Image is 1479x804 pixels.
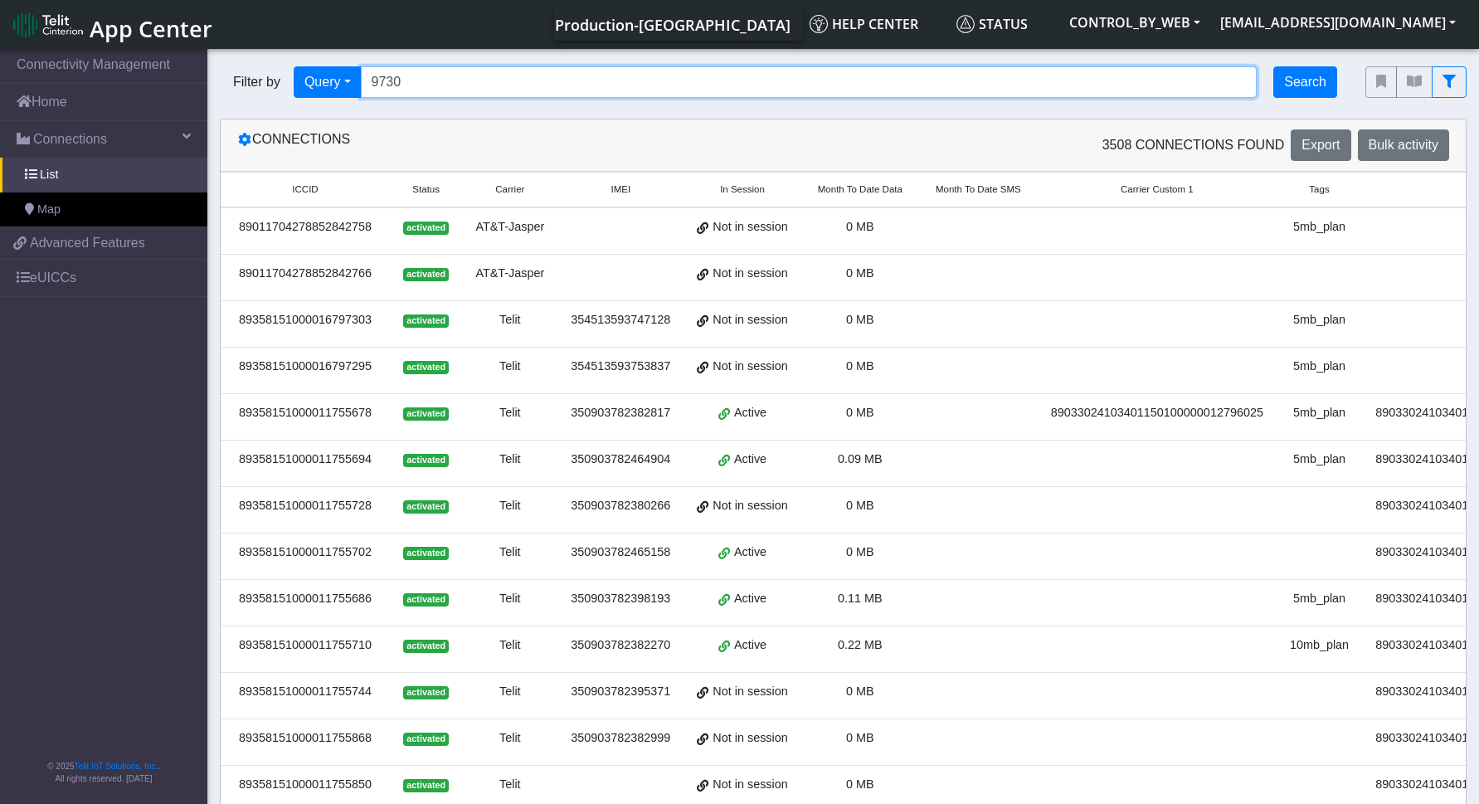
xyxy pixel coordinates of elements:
div: Connections [225,129,844,161]
div: 89358151000016797295 [231,358,380,376]
div: 89358151000011755868 [231,729,380,748]
div: 89011704278852842766 [231,265,380,283]
button: CONTROL_BY_WEB [1059,7,1210,37]
span: activated [403,314,449,328]
div: 350903782464904 [567,451,674,469]
a: Status [950,7,1059,41]
div: 5mb_plan [1287,590,1352,608]
span: 0.11 MB [838,592,883,605]
span: 0 MB [846,313,874,326]
span: Active [734,636,766,655]
div: 89358151000011755744 [231,683,380,701]
span: activated [403,222,449,235]
span: Active [734,543,766,562]
span: Not in session [713,729,787,748]
span: activated [403,640,449,653]
span: 0 MB [846,266,874,280]
span: Not in session [713,265,787,283]
a: Telit IoT Solutions, Inc. [75,762,158,771]
span: Not in session [713,776,787,794]
div: AT&T-Jasper [472,218,547,236]
span: activated [403,361,449,374]
button: Search [1273,66,1337,98]
div: 89358151000011755694 [231,451,380,469]
button: Bulk activity [1358,129,1449,161]
div: 89358151000011755850 [231,776,380,794]
span: Active [734,451,766,469]
div: 350903782382817 [567,404,674,422]
div: 89358151000011755686 [231,590,380,608]
div: 89033024103401150100000012796025 [1048,404,1267,422]
div: 350903782380266 [567,497,674,515]
span: 0 MB [846,731,874,744]
div: Telit [472,358,547,376]
div: 89011704278852842758 [231,218,380,236]
a: Help center [803,7,950,41]
div: 354513593747128 [567,311,674,329]
div: 5mb_plan [1287,451,1352,469]
button: Export [1291,129,1350,161]
div: Telit [472,590,547,608]
div: 350903782382999 [567,729,674,748]
span: 0 MB [846,777,874,791]
span: Filter by [220,72,294,92]
div: Telit [472,683,547,701]
a: App Center [13,7,210,42]
span: Not in session [713,218,787,236]
div: Telit [472,776,547,794]
div: Telit [472,636,547,655]
span: IMEI [611,183,630,197]
span: List [40,166,58,184]
div: 354513593753837 [567,358,674,376]
div: Telit [472,404,547,422]
span: activated [403,779,449,792]
div: 10mb_plan [1287,636,1352,655]
div: 5mb_plan [1287,311,1352,329]
span: Carrier Custom 1 [1121,183,1194,197]
button: Query [294,66,362,98]
span: Status [412,183,440,197]
span: activated [403,407,449,421]
div: Telit [472,543,547,562]
span: Month To Date Data [818,183,902,197]
span: Active [734,590,766,608]
span: 0 MB [846,359,874,373]
span: activated [403,593,449,607]
span: Not in session [713,683,787,701]
span: Not in session [713,497,787,515]
button: [EMAIL_ADDRESS][DOMAIN_NAME] [1210,7,1466,37]
span: 0.22 MB [838,638,883,651]
div: 350903782398193 [567,590,674,608]
span: 0.09 MB [838,452,883,465]
span: activated [403,733,449,746]
span: Status [956,15,1028,33]
div: Telit [472,311,547,329]
span: Not in session [713,358,787,376]
span: 0 MB [846,220,874,233]
span: Tags [1309,183,1329,197]
img: knowledge.svg [810,15,828,33]
span: 0 MB [846,406,874,419]
span: activated [403,686,449,699]
span: Connections [33,129,107,149]
div: Telit [472,451,547,469]
span: Production-[GEOGRAPHIC_DATA] [555,15,791,35]
div: 89358151000016797303 [231,311,380,329]
div: 89358151000011755728 [231,497,380,515]
div: 89358151000011755710 [231,636,380,655]
div: 5mb_plan [1287,404,1352,422]
div: 350903782465158 [567,543,674,562]
span: 0 MB [846,685,874,698]
img: logo-telit-cinterion-gw-new.png [13,12,83,38]
span: activated [403,547,449,560]
span: Month To Date SMS [936,183,1021,197]
span: App Center [90,13,212,44]
span: Export [1301,138,1340,152]
div: Telit [472,729,547,748]
div: 350903782382270 [567,636,674,655]
span: In Session [720,183,765,197]
span: Map [37,201,61,219]
div: 89358151000011755678 [231,404,380,422]
div: 5mb_plan [1287,218,1352,236]
span: Advanced Features [30,233,145,253]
